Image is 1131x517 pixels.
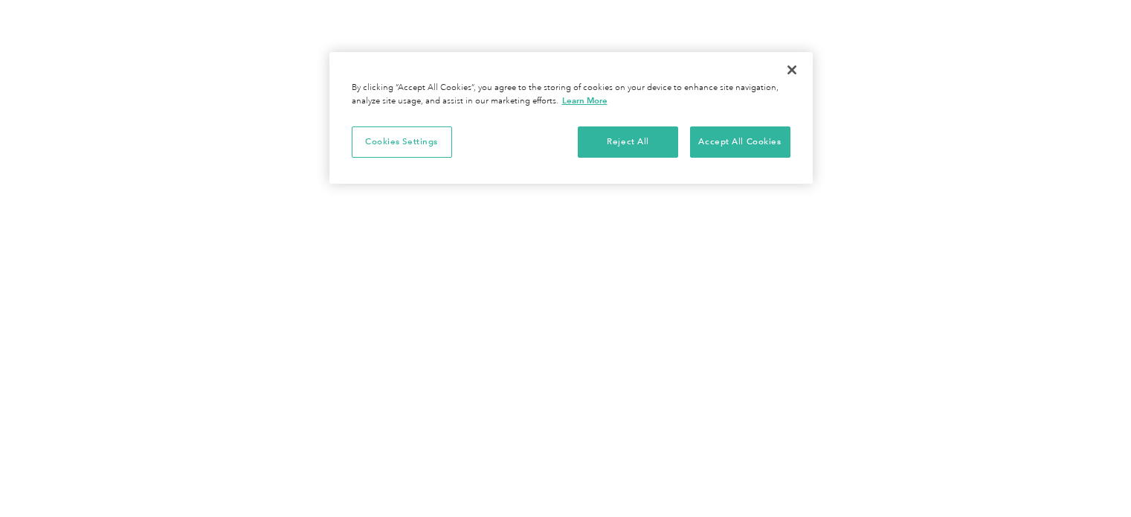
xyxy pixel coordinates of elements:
[352,126,452,158] button: Cookies Settings
[352,82,790,108] div: By clicking “Accept All Cookies”, you agree to the storing of cookies on your device to enhance s...
[776,54,808,86] button: Close
[329,52,813,184] div: Cookie banner
[578,126,678,158] button: Reject All
[329,52,813,184] div: Privacy
[690,126,790,158] button: Accept All Cookies
[562,95,608,106] a: More information about your privacy, opens in a new tab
